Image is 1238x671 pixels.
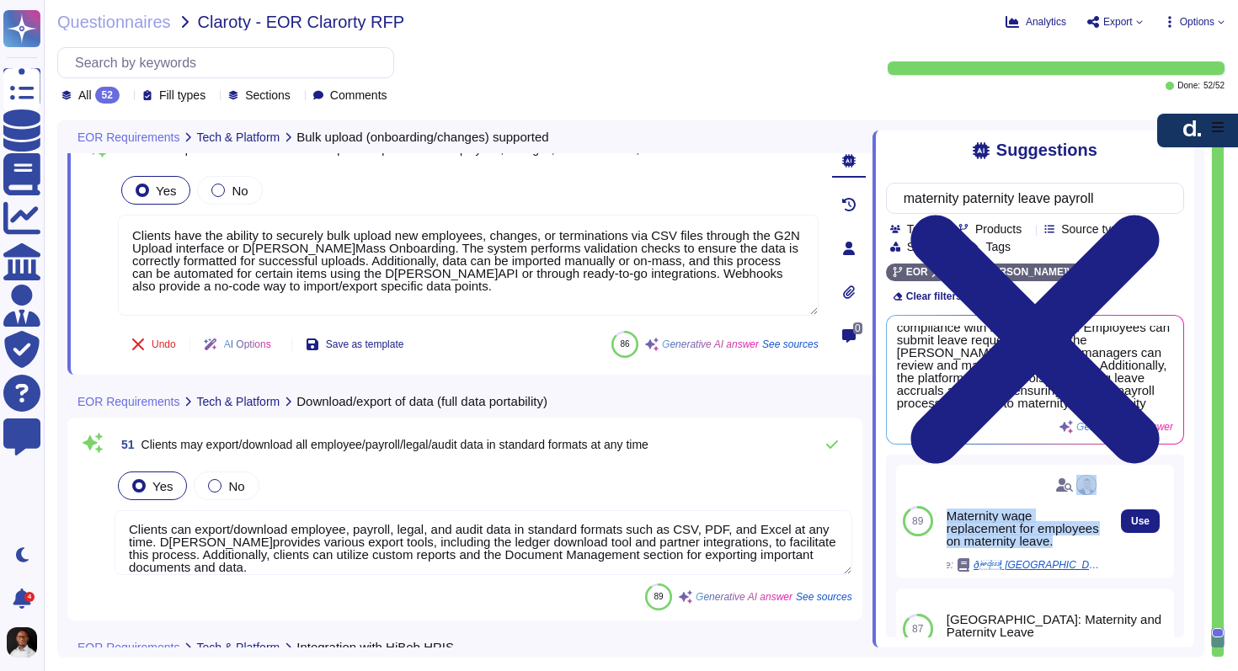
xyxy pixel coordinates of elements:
[1131,516,1150,526] span: Use
[118,143,138,155] span: 50
[1203,82,1225,90] span: 52 / 52
[3,624,49,661] button: user
[296,395,547,407] span: Download/export of data (full data portability)
[95,87,120,104] div: 52
[115,439,135,450] span: 51
[152,339,176,349] span: Undo
[696,592,792,602] span: Generative AI answer
[118,215,819,316] textarea: Clients have the ability to securely bulk upload new employees, changes, or terminations via CSV ...
[57,13,171,30] span: Questionnaires
[947,509,1100,547] div: Maternity wage replacement for employees on maternity leave.
[1177,82,1200,90] span: Done:
[159,89,205,101] span: Fill types
[330,89,387,101] span: Comments
[326,339,404,349] span: Save as template
[912,624,923,634] span: 87
[196,396,280,407] span: Tech & Platform
[245,89,291,101] span: Sections
[919,558,1100,572] span: Source:
[1026,17,1066,27] span: Analytics
[796,592,852,602] span: See sources
[118,328,189,361] button: Undo
[152,479,173,493] span: Yes
[196,642,280,653] span: Tech & Platform
[196,131,280,143] span: Tech & Platform
[77,396,179,407] span: EOR Requirements
[67,48,393,77] input: Search by keywords
[24,592,35,602] div: 4
[77,642,179,653] span: EOR Requirements
[296,130,548,143] span: Bulk upload (onboarding/changes) supported
[1076,475,1097,495] img: user
[662,339,759,349] span: Generative AI answer
[232,184,248,198] span: No
[762,339,819,349] span: See sources
[78,89,92,101] span: All
[296,641,454,653] span: Integration with HiBob HRIS
[198,13,405,30] span: Claroty - EOR Clarorty RFP
[224,339,271,349] span: AI Options
[228,479,244,493] span: No
[912,516,923,526] span: 89
[292,328,418,361] button: Save as template
[141,438,648,451] span: Clients may export/download all employee/payroll/legal/audit data in standard formats at any time
[974,560,1100,570] span: ð¦ [GEOGRAPHIC_DATA] Global Payroll - Payroll _ Payment Details _ De[PERSON_NAME]nowledge Base.pdf
[1180,17,1214,27] span: Options
[895,184,1166,213] input: Search by keywords
[156,184,176,198] span: Yes
[115,510,852,575] textarea: Clients can export/download employee, payroll, legal, and audit data in standard formats such as ...
[654,592,664,601] span: 89
[1121,509,1160,533] button: Use
[947,613,1167,638] div: [GEOGRAPHIC_DATA]: Maternity and Paternity Leave
[77,131,179,143] span: EOR Requirements
[621,339,630,349] span: 86
[1103,17,1133,27] span: Export
[1006,15,1066,29] button: Analytics
[853,322,862,334] span: 0
[7,627,37,658] img: user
